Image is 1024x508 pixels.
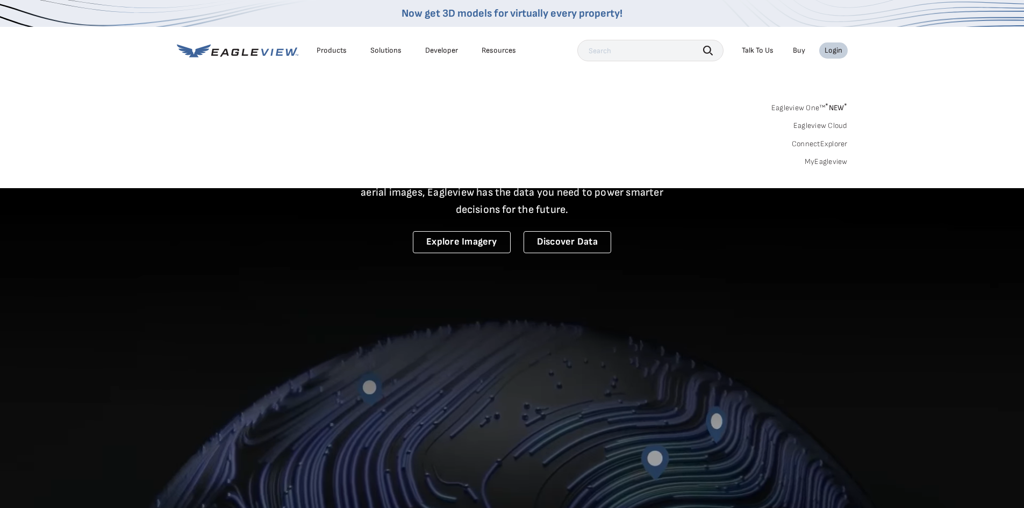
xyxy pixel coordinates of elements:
a: MyEagleview [805,157,848,167]
input: Search [577,40,724,61]
a: Explore Imagery [413,231,511,253]
a: Buy [793,46,805,55]
a: Discover Data [524,231,611,253]
a: Developer [425,46,458,55]
a: Now get 3D models for virtually every property! [402,7,622,20]
div: Login [825,46,842,55]
p: A new era starts here. Built on more than 3.5 billion high-resolution aerial images, Eagleview ha... [348,167,677,218]
div: Resources [482,46,516,55]
a: Eagleview Cloud [793,121,848,131]
a: Eagleview One™*NEW* [771,100,848,112]
span: NEW [825,103,847,112]
div: Products [317,46,347,55]
a: ConnectExplorer [792,139,848,149]
div: Talk To Us [742,46,774,55]
div: Solutions [370,46,402,55]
